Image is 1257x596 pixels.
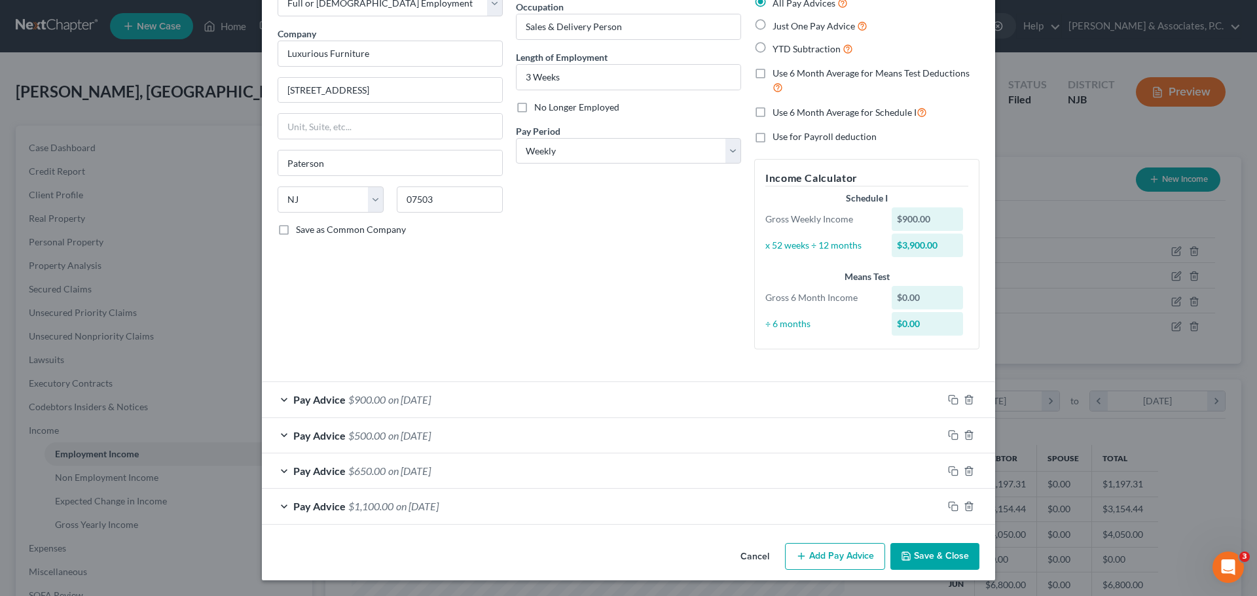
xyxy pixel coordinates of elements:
input: -- [517,14,740,39]
div: Gross 6 Month Income [759,291,885,304]
span: Pay Advice [293,500,346,512]
span: on [DATE] [388,465,431,477]
div: $3,900.00 [892,234,964,257]
span: Pay Period [516,126,560,137]
span: Pay Advice [293,429,346,442]
div: Means Test [765,270,968,283]
input: Unit, Suite, etc... [278,114,502,139]
span: on [DATE] [388,429,431,442]
button: Save & Close [890,543,979,570]
input: Search company by name... [278,41,503,67]
span: Use for Payroll deduction [773,131,877,142]
span: Use 6 Month Average for Schedule I [773,107,917,118]
div: $0.00 [892,286,964,309]
div: Gross Weekly Income [759,213,885,226]
span: No Longer Employed [534,101,619,113]
span: 3 [1239,552,1250,562]
span: $1,100.00 [348,500,393,512]
span: $900.00 [348,393,386,406]
input: Enter city... [278,150,502,175]
div: Schedule I [765,192,968,205]
button: Cancel [730,544,780,570]
span: $500.00 [348,429,386,442]
input: Enter zip... [397,186,503,213]
span: on [DATE] [388,393,431,406]
span: YTD Subtraction [773,43,841,54]
h5: Income Calculator [765,170,968,186]
span: Company [278,28,316,39]
span: Just One Pay Advice [773,20,855,31]
div: $900.00 [892,207,964,231]
div: $0.00 [892,312,964,336]
label: Length of Employment [516,50,608,64]
span: Use 6 Month Average for Means Test Deductions [773,67,970,79]
button: Add Pay Advice [785,543,885,570]
span: Pay Advice [293,465,346,477]
input: ex: 2 years [517,65,740,90]
div: ÷ 6 months [759,317,885,330]
iframe: Intercom live chat [1212,552,1244,583]
span: Save as Common Company [296,224,406,235]
span: $650.00 [348,465,386,477]
div: x 52 weeks ÷ 12 months [759,239,885,252]
input: Enter address... [278,78,502,103]
span: Pay Advice [293,393,346,406]
span: on [DATE] [396,500,439,512]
